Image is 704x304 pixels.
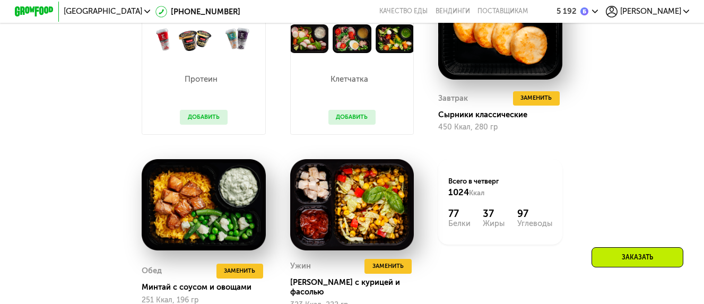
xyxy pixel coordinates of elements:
div: поставщикам [477,7,528,15]
p: Протеин [180,75,223,83]
a: Вендинги [436,7,470,15]
div: 450 Ккал, 280 гр [438,123,562,132]
button: Заменить [364,259,411,274]
div: Заказать [592,247,683,267]
button: Заменить [513,91,560,106]
div: Жиры [483,220,505,228]
button: Добавить [180,110,227,125]
span: Ккал [469,189,484,197]
span: [GEOGRAPHIC_DATA] [64,7,142,15]
span: Заменить [372,262,404,271]
a: [PHONE_NUMBER] [155,6,240,18]
div: 97 [517,208,552,220]
div: Ужин [290,259,311,274]
span: [PERSON_NAME] [620,7,681,15]
button: Добавить [328,110,376,125]
div: Обед [142,264,162,279]
span: Заменить [520,93,552,103]
div: Минтай с соусом и овощами [142,282,273,292]
div: Всего в четверг [448,177,553,198]
div: Белки [448,220,471,228]
div: Сырники классические [438,110,570,119]
span: Заменить [224,266,255,276]
div: Углеводы [517,220,552,228]
button: Заменить [216,264,263,279]
div: [PERSON_NAME] с курицей и фасолью [290,277,422,297]
p: Клетчатка [328,75,371,83]
div: 77 [448,208,471,220]
div: 37 [483,208,505,220]
div: Завтрак [438,91,468,106]
div: 5 192 [557,7,577,15]
span: 1024 [448,187,469,197]
a: Качество еды [379,7,428,15]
